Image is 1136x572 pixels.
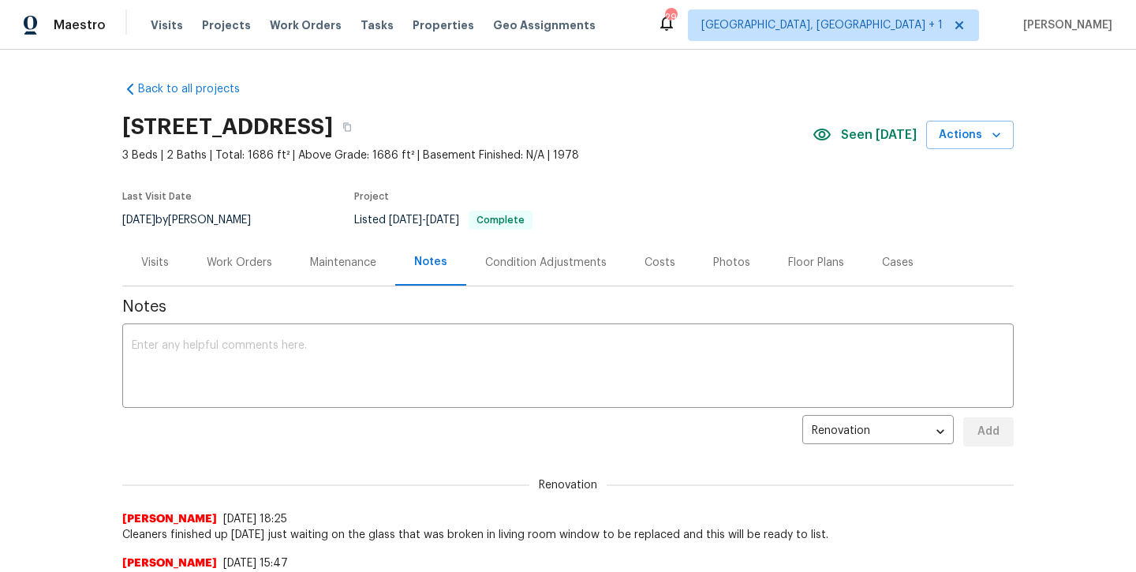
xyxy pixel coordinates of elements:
span: Actions [939,125,1001,145]
div: Work Orders [207,255,272,271]
span: [DATE] [389,215,422,226]
span: [PERSON_NAME] [1017,17,1112,33]
span: Visits [151,17,183,33]
span: [DATE] 15:47 [223,558,288,569]
span: Complete [470,215,531,225]
span: Renovation [529,477,607,493]
span: [PERSON_NAME] [122,511,217,527]
span: Tasks [361,20,394,31]
span: 3 Beds | 2 Baths | Total: 1686 ft² | Above Grade: 1686 ft² | Basement Finished: N/A | 1978 [122,148,813,163]
span: Listed [354,215,532,226]
span: [DATE] 18:25 [223,514,287,525]
span: Work Orders [270,17,342,33]
span: - [389,215,459,226]
span: [PERSON_NAME] [122,555,217,571]
span: Seen [DATE] [841,127,917,143]
div: Costs [645,255,675,271]
span: Project [354,192,389,201]
span: Geo Assignments [493,17,596,33]
div: Renovation [802,413,954,451]
div: Photos [713,255,750,271]
span: Properties [413,17,474,33]
div: Notes [414,254,447,270]
div: Floor Plans [788,255,844,271]
div: Condition Adjustments [485,255,607,271]
span: [DATE] [122,215,155,226]
span: [GEOGRAPHIC_DATA], [GEOGRAPHIC_DATA] + 1 [701,17,943,33]
div: 29 [665,9,676,25]
div: Visits [141,255,169,271]
button: Actions [926,121,1014,150]
span: Notes [122,299,1014,315]
div: by [PERSON_NAME] [122,211,270,230]
span: Cleaners finished up [DATE] just waiting on the glass that was broken in living room window to be... [122,527,1014,543]
h2: [STREET_ADDRESS] [122,119,333,135]
span: Projects [202,17,251,33]
div: Maintenance [310,255,376,271]
span: Maestro [54,17,106,33]
div: Cases [882,255,914,271]
span: [DATE] [426,215,459,226]
a: Back to all projects [122,81,274,97]
button: Copy Address [333,113,361,141]
span: Last Visit Date [122,192,192,201]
